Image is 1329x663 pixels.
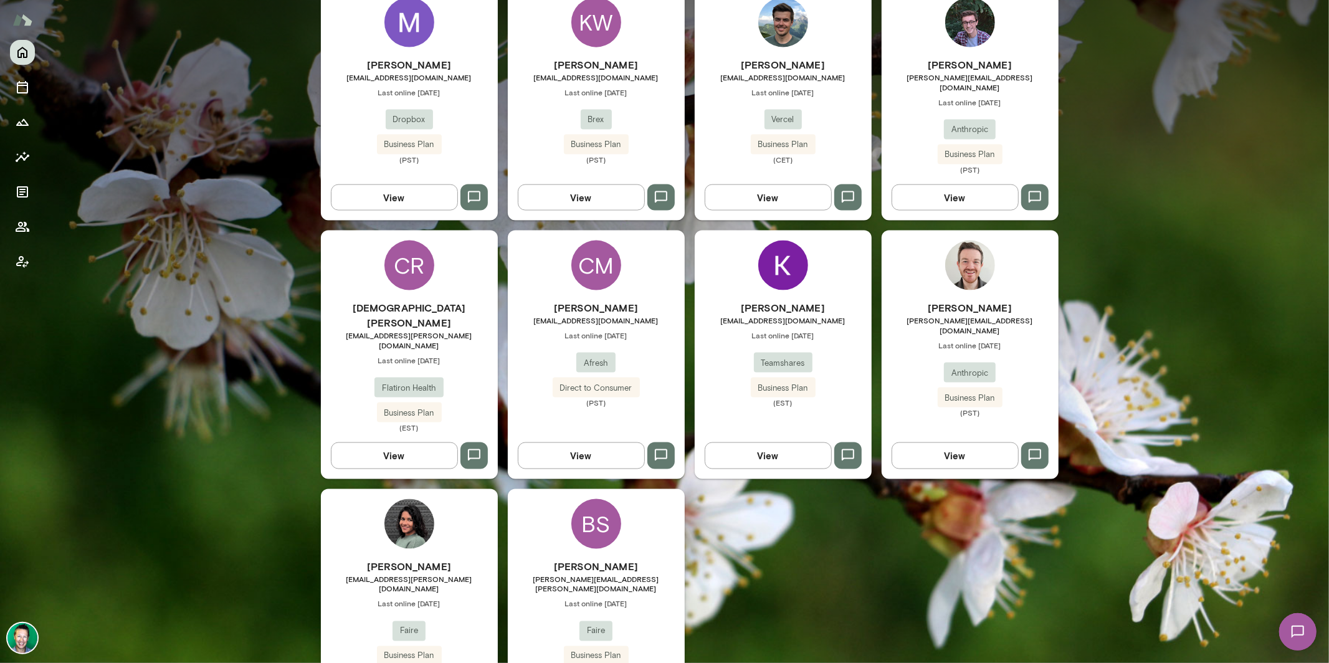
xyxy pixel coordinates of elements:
span: Business Plan [938,148,1003,161]
span: [PERSON_NAME][EMAIL_ADDRESS][DOMAIN_NAME] [882,72,1059,92]
h6: [PERSON_NAME] [695,57,872,72]
span: Business Plan [377,650,442,662]
h6: [PERSON_NAME] [321,57,498,72]
span: Direct to Consumer [553,382,640,394]
button: View [705,184,832,211]
h6: [PERSON_NAME] [882,57,1059,72]
span: Afresh [576,357,616,370]
button: Client app [10,249,35,274]
span: Anthropic [944,367,996,379]
h6: [DEMOGRAPHIC_DATA][PERSON_NAME] [321,300,498,330]
span: Last online [DATE] [321,355,498,365]
button: View [892,184,1019,211]
button: View [331,442,458,469]
span: [EMAIL_ADDRESS][DOMAIN_NAME] [321,72,498,82]
span: Business Plan [377,138,442,151]
span: Last online [DATE] [321,599,498,609]
h6: [PERSON_NAME] [508,559,685,574]
div: BS [571,499,621,549]
img: Brian Lawrence [7,623,37,653]
span: Dropbox [386,113,433,126]
button: View [705,442,832,469]
span: Business Plan [938,392,1003,404]
span: Vercel [765,113,802,126]
button: Home [10,40,35,65]
div: CR [384,241,434,290]
img: Kristina Nazmutdinova [758,241,808,290]
div: CM [571,241,621,290]
span: Business Plan [377,407,442,419]
button: Sessions [10,75,35,100]
span: [PERSON_NAME][EMAIL_ADDRESS][PERSON_NAME][DOMAIN_NAME] [508,574,685,594]
button: Growth Plan [10,110,35,135]
span: (PST) [321,155,498,165]
span: Flatiron Health [374,382,444,394]
span: [EMAIL_ADDRESS][DOMAIN_NAME] [508,72,685,82]
span: [PERSON_NAME][EMAIL_ADDRESS][DOMAIN_NAME] [882,315,1059,335]
h6: [PERSON_NAME] [508,57,685,72]
span: [EMAIL_ADDRESS][PERSON_NAME][DOMAIN_NAME] [321,330,498,350]
span: Faire [579,625,612,637]
span: (EST) [321,422,498,432]
span: [EMAIL_ADDRESS][DOMAIN_NAME] [695,72,872,82]
span: (EST) [695,398,872,408]
h6: [PERSON_NAME] [695,300,872,315]
span: Business Plan [564,650,629,662]
h6: [PERSON_NAME] [321,559,498,574]
button: Members [10,214,35,239]
h6: [PERSON_NAME] [508,300,685,315]
span: (CET) [695,155,872,165]
span: Business Plan [751,138,816,151]
span: Business Plan [751,382,816,394]
span: Last online [DATE] [882,340,1059,350]
button: Insights [10,145,35,169]
span: Last online [DATE] [508,330,685,340]
button: View [892,442,1019,469]
span: Business Plan [564,138,629,151]
span: Last online [DATE] [695,330,872,340]
button: View [331,184,458,211]
span: Last online [DATE] [695,87,872,97]
span: Anthropic [944,123,996,136]
span: (PST) [882,408,1059,417]
span: Brex [581,113,612,126]
span: (PST) [508,155,685,165]
img: Andrew Munn [945,241,995,290]
span: Last online [DATE] [882,97,1059,107]
span: [EMAIL_ADDRESS][DOMAIN_NAME] [508,315,685,325]
span: (PST) [508,398,685,408]
img: Mento [12,8,32,32]
span: [EMAIL_ADDRESS][PERSON_NAME][DOMAIN_NAME] [321,574,498,594]
span: Last online [DATE] [321,87,498,97]
span: Last online [DATE] [508,87,685,97]
span: (PST) [882,165,1059,174]
span: Last online [DATE] [508,599,685,609]
button: View [518,184,645,211]
h6: [PERSON_NAME] [882,300,1059,315]
span: Teamshares [754,357,812,370]
button: Documents [10,179,35,204]
span: Faire [393,625,426,637]
img: Divya Sudhakar [384,499,434,549]
span: [EMAIL_ADDRESS][DOMAIN_NAME] [695,315,872,325]
button: View [518,442,645,469]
